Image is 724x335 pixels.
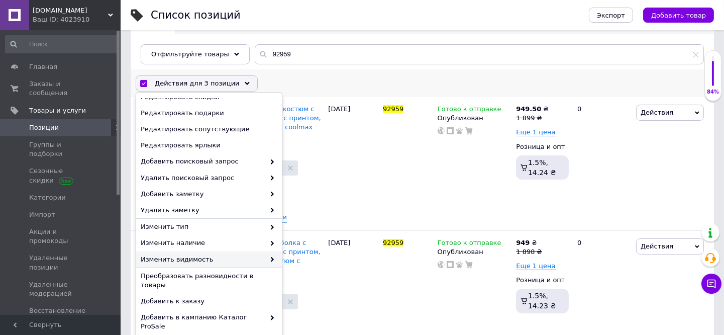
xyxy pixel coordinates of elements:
[516,247,542,257] div: 1 898 ₴
[597,12,625,19] span: Экспорт
[438,239,501,249] span: Готово к отправке
[141,272,275,290] span: Преобразовать разновидности в товары
[5,35,119,53] input: Поиск
[326,97,380,230] div: [DATE]
[516,239,530,246] b: 949
[516,262,555,270] span: Еще 1 цена
[528,292,556,310] span: 1.5%, 14.23 ₴
[29,62,57,71] span: Главная
[641,242,673,250] span: Действия
[141,238,265,247] span: Изменить наличие
[29,210,55,219] span: Импорт
[29,280,93,298] span: Удаленные модерацией
[528,158,556,177] span: 1.5%, 14.24 ₴
[516,105,541,113] b: 949.50
[29,306,93,324] span: Восстановление позиций
[141,125,275,134] span: Редактировать сопутствующие
[29,193,66,202] span: Категории
[141,174,265,183] span: Удалить поисковый запрос
[438,105,501,116] span: Готово к отправке
[141,313,265,331] span: Добавить в кампанию Каталог ProSale
[141,157,265,166] span: Добавить поисковый запрос
[33,6,108,15] span: Байрактар.ua
[438,114,511,123] div: Опубликован
[141,206,265,215] span: Удалить заметку
[651,12,706,19] span: Добавить товар
[516,238,542,247] div: ₴
[29,106,86,115] span: Товары и услуги
[29,227,93,245] span: Акции и промокоды
[33,15,121,24] div: Ваш ID: 4023910
[641,109,673,116] span: Действия
[571,97,634,230] div: 0
[141,190,265,199] span: Добавить заметку
[29,166,93,185] span: Сезонные скидки
[141,255,265,264] span: Изменить видимость
[383,105,403,113] span: 92959
[29,254,93,272] span: Удаленные позиции
[643,8,714,23] button: Добавить товар
[516,276,569,285] div: Розница и опт
[516,105,548,114] div: ₴
[516,128,555,136] span: Еще 1 цена
[383,239,403,246] span: 92959
[516,142,569,151] div: Розница и опт
[141,222,265,231] span: Изменить тип
[151,50,229,58] span: Отфильтруйте товары
[29,140,93,158] span: Группы и подборки
[141,109,275,118] span: Редактировать подарки
[155,79,240,88] span: Действия для 3 позиции
[255,44,704,64] input: Поиск по названию позиции, артикулу и поисковым запросам
[29,79,93,98] span: Заказы и сообщения
[589,8,633,23] button: Экспорт
[516,114,548,123] div: 1 899 ₴
[141,141,275,150] span: Редактировать ярлыки
[151,10,241,21] div: Список позиций
[705,89,721,96] div: 84%
[438,247,511,257] div: Опубликован
[701,274,721,294] button: Чат с покупателем
[141,297,275,306] span: Добавить к заказу
[29,123,59,132] span: Позиции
